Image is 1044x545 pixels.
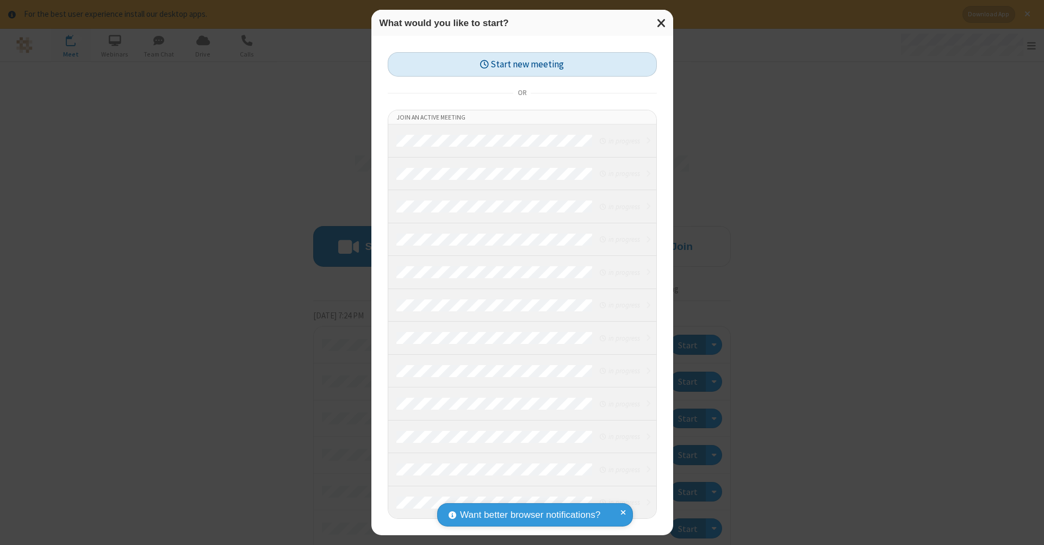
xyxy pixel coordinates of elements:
em: in progress [600,234,639,245]
em: in progress [600,202,639,212]
em: in progress [600,497,639,508]
em: in progress [600,366,639,376]
button: Close modal [650,10,673,36]
em: in progress [600,431,639,442]
li: Join an active meeting [388,110,656,124]
em: in progress [600,399,639,409]
em: in progress [600,267,639,278]
em: in progress [600,465,639,475]
h3: What would you like to start? [380,18,665,28]
span: Want better browser notifications? [460,508,600,522]
em: in progress [600,333,639,343]
button: Start new meeting [388,52,657,77]
em: in progress [600,300,639,310]
span: or [513,86,531,101]
em: in progress [600,136,639,146]
em: in progress [600,168,639,179]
